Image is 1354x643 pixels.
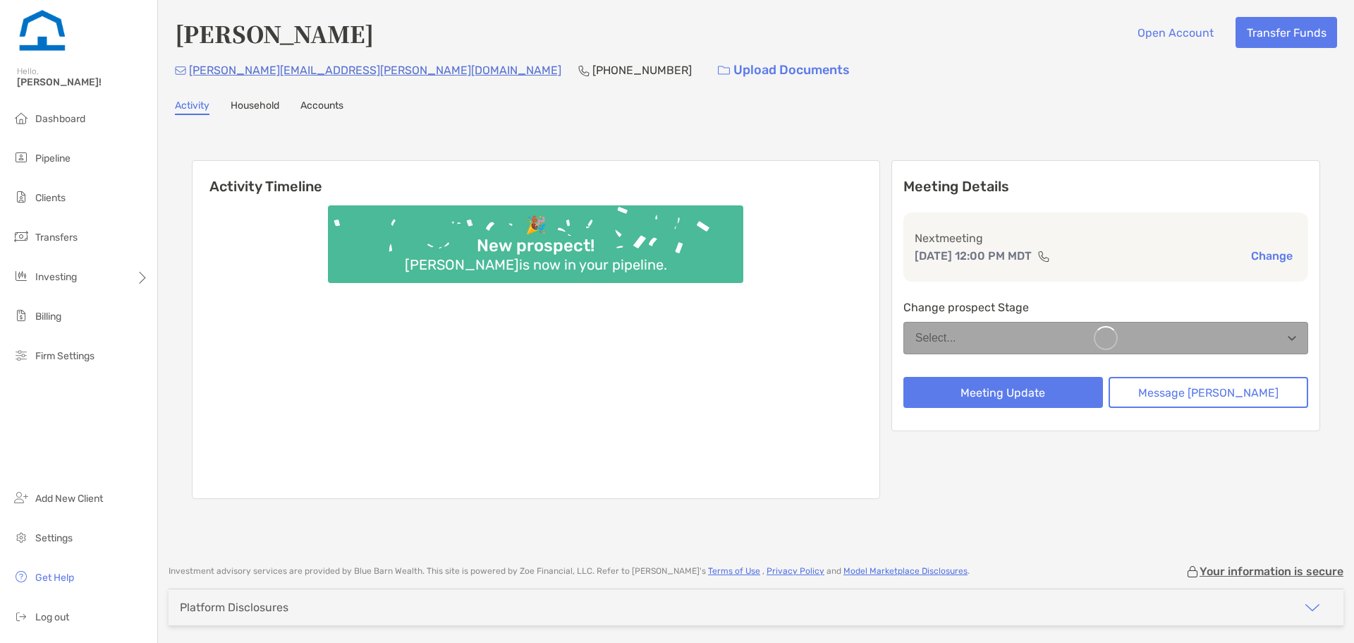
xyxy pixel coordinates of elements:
[35,271,77,283] span: Investing
[175,100,209,115] a: Activity
[35,232,78,244] span: Transfers
[1236,17,1337,48] button: Transfer Funds
[35,311,61,323] span: Billing
[1109,377,1308,408] button: Message [PERSON_NAME]
[17,76,149,88] span: [PERSON_NAME]!
[35,611,69,623] span: Log out
[903,377,1103,408] button: Meeting Update
[1200,565,1343,578] p: Your information is secure
[35,532,73,544] span: Settings
[231,100,279,115] a: Household
[592,61,692,79] p: [PHONE_NUMBER]
[767,566,824,576] a: Privacy Policy
[35,572,74,584] span: Get Help
[180,601,288,614] div: Platform Disclosures
[17,6,68,56] img: Zoe Logo
[175,17,374,49] h4: [PERSON_NAME]
[35,192,66,204] span: Clients
[718,66,730,76] img: button icon
[578,65,590,76] img: Phone Icon
[300,100,343,115] a: Accounts
[35,113,85,125] span: Dashboard
[1037,251,1050,262] img: communication type
[709,55,859,85] a: Upload Documents
[193,161,879,195] h6: Activity Timeline
[520,215,552,236] div: 🎉
[13,149,30,166] img: pipeline icon
[13,109,30,126] img: dashboard icon
[1126,17,1224,48] button: Open Account
[35,493,103,505] span: Add New Client
[13,608,30,625] img: logout icon
[915,229,1297,247] p: Next meeting
[915,247,1032,265] p: [DATE] 12:00 PM MDT
[169,566,970,577] p: Investment advisory services are provided by Blue Barn Wealth . This site is powered by Zoe Finan...
[35,152,71,164] span: Pipeline
[903,299,1308,316] p: Change prospect Stage
[13,347,30,363] img: firm-settings icon
[399,256,673,273] div: [PERSON_NAME] is now in your pipeline.
[13,529,30,546] img: settings icon
[189,61,561,79] p: [PERSON_NAME][EMAIL_ADDRESS][PERSON_NAME][DOMAIN_NAME]
[903,178,1308,196] p: Meeting Details
[1304,599,1321,616] img: icon arrow
[843,566,968,576] a: Model Marketplace Disclosures
[1247,248,1297,263] button: Change
[13,268,30,284] img: investing icon
[708,566,760,576] a: Terms of Use
[13,568,30,585] img: get-help icon
[175,66,186,75] img: Email Icon
[13,307,30,324] img: billing icon
[13,188,30,205] img: clients icon
[471,236,600,256] div: New prospect!
[35,350,94,362] span: Firm Settings
[13,489,30,506] img: add_new_client icon
[13,228,30,245] img: transfers icon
